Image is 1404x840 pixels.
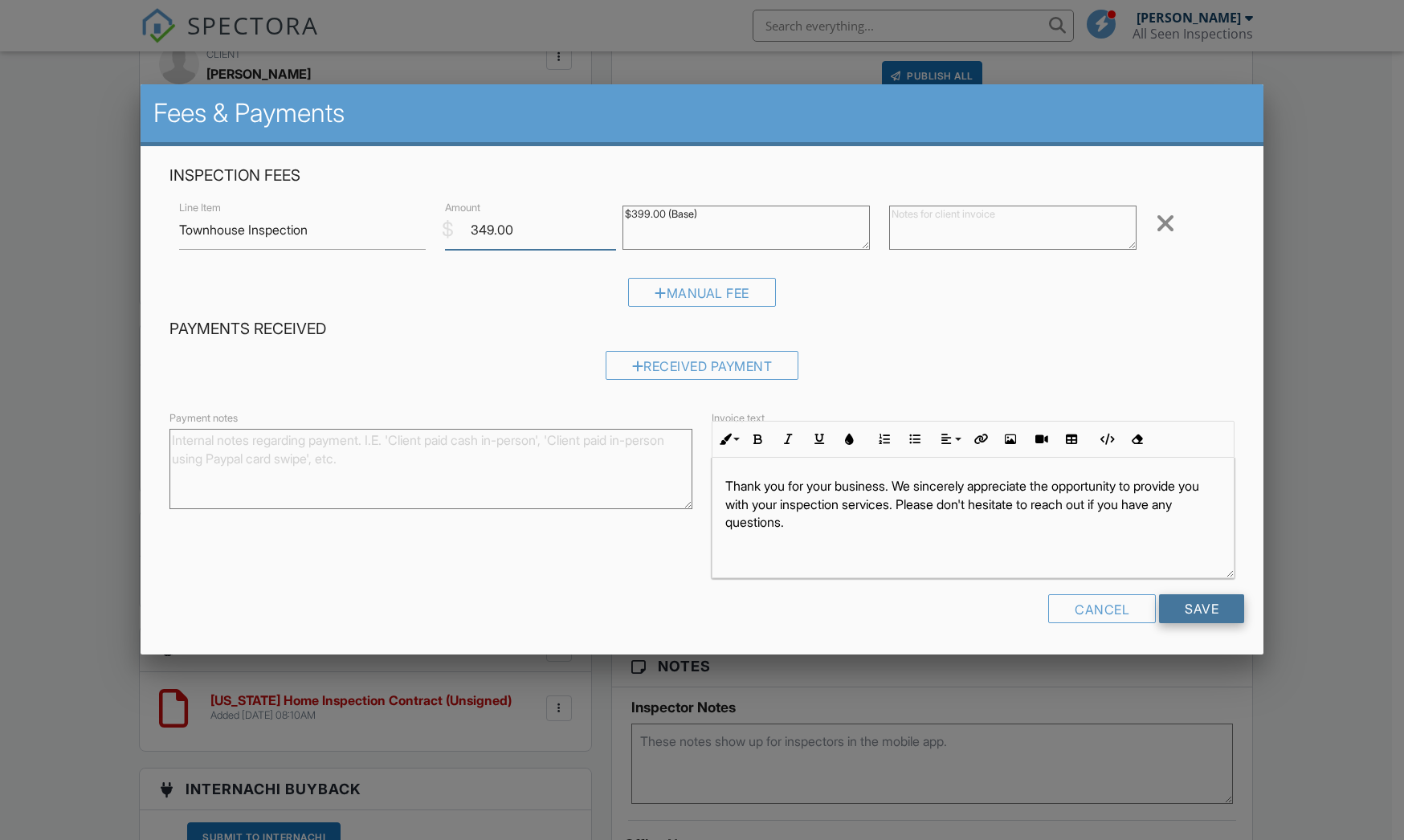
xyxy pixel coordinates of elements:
button: Bold (⌘B) [743,424,773,455]
button: Align [934,424,965,455]
button: Insert Link (⌘K) [965,424,995,455]
input: Save [1159,594,1244,623]
h4: Inspection Fees [169,165,1235,186]
button: Inline Style [712,424,743,455]
div: Manual Fee [628,278,776,307]
button: Unordered List [900,424,930,455]
label: Line Item [179,200,221,214]
h4: Payments Received [169,319,1235,340]
div: $ [442,216,454,243]
button: Insert Video [1026,424,1056,455]
p: Thank you for your business. We sincerely appreciate the opportunity to provide you with your ins... [725,477,1221,531]
button: Insert Table [1056,424,1087,455]
div: Received Payment [606,351,799,380]
button: Insert Image (⌘P) [995,424,1026,455]
button: Italic (⌘I) [773,424,804,455]
button: Underline (⌘U) [804,424,835,455]
label: Invoice text [712,411,765,426]
label: Payment notes [169,411,238,426]
button: Code View [1091,424,1121,455]
label: Amount [445,200,480,214]
textarea: $399.00 (Base) [622,206,870,250]
a: Manual Fee [628,289,776,305]
button: Colors [835,424,865,455]
h2: Fees & Payments [153,97,1251,129]
button: Clear Formatting [1121,424,1152,455]
a: Received Payment [606,362,799,378]
div: Cancel [1048,594,1156,623]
